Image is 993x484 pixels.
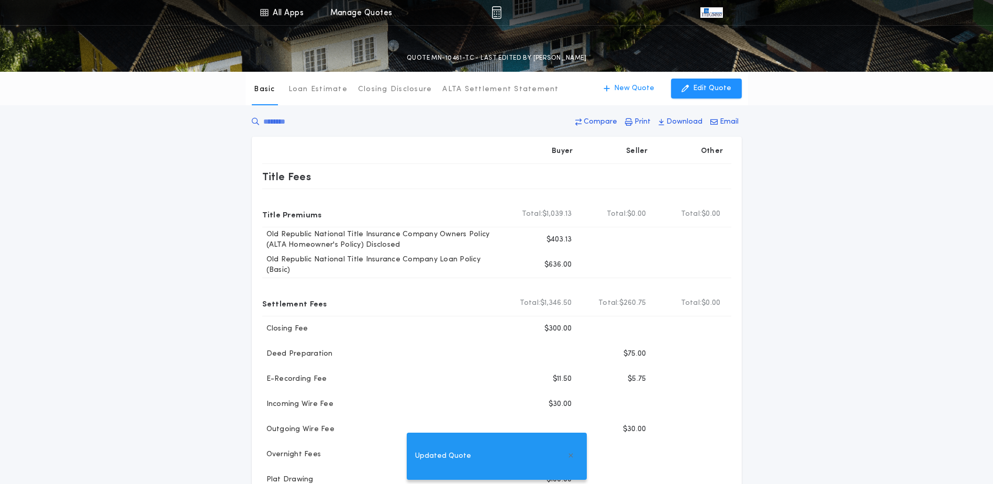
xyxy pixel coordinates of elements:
p: $30.00 [623,424,646,435]
p: Loan Estimate [288,84,348,95]
p: QUOTE MN-10461-TC - LAST EDITED BY [PERSON_NAME] [407,53,586,63]
span: Updated Quote [415,450,471,462]
p: Compare [584,117,617,127]
p: Deed Preparation [262,349,333,359]
p: Edit Quote [693,83,731,94]
p: Print [634,117,651,127]
p: E-Recording Fee [262,374,327,384]
p: Download [666,117,702,127]
p: $300.00 [544,324,572,334]
p: Buyer [552,146,573,157]
button: New Quote [593,79,665,98]
p: ALTA Settlement Statement [442,84,559,95]
p: Old Republic National Title Insurance Company Owners Policy (ALTA Homeowner's Policy) Disclosed [262,229,506,250]
b: Total: [681,298,702,309]
p: Email [720,117,739,127]
button: Compare [572,113,620,131]
b: Total: [607,209,628,219]
p: Closing Fee [262,324,308,334]
p: $11.50 [553,374,572,384]
p: Closing Disclosure [358,84,432,95]
p: Basic [254,84,275,95]
p: Incoming Wire Fee [262,399,333,410]
p: $5.75 [628,374,646,384]
span: $0.00 [627,209,646,219]
p: Settlement Fees [262,295,327,312]
p: Other [700,146,722,157]
p: Title Fees [262,168,311,185]
span: $260.75 [619,298,646,309]
p: Outgoing Wire Fee [262,424,334,435]
button: Print [622,113,654,131]
span: $0.00 [701,209,720,219]
p: $75.00 [623,349,646,359]
p: $636.00 [544,260,572,270]
p: Old Republic National Title Insurance Company Loan Policy (Basic) [262,255,506,276]
b: Total: [522,209,543,219]
p: Seller [626,146,648,157]
p: $30.00 [549,399,572,410]
p: $403.13 [546,235,572,245]
button: Download [655,113,706,131]
span: $1,039.13 [542,209,572,219]
p: Title Premiums [262,206,322,223]
span: $1,346.50 [540,298,572,309]
button: Edit Quote [671,79,742,98]
b: Total: [520,298,541,309]
b: Total: [681,209,702,219]
b: Total: [598,298,619,309]
p: New Quote [614,83,654,94]
img: img [492,6,501,19]
span: $0.00 [701,298,720,309]
img: vs-icon [700,7,722,18]
button: Email [707,113,742,131]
